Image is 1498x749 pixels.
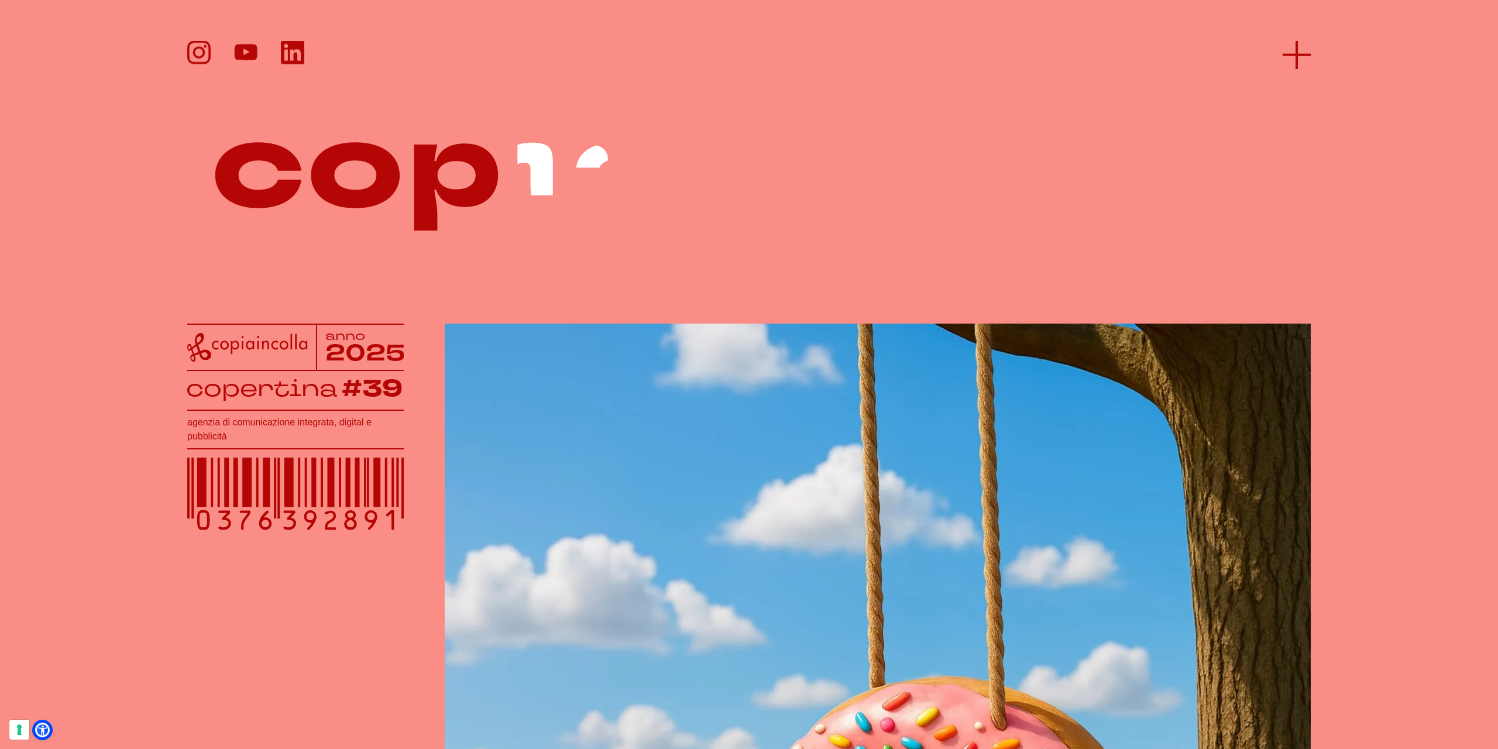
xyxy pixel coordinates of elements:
tspan: anno [325,327,365,343]
tspan: #39 [342,373,403,405]
tspan: 2025 [325,338,405,369]
tspan: copertina [186,373,337,403]
h1: agenzia di comunicazione integrata, digital e pubblicità [187,415,404,444]
button: Le tue preferenze relative al consenso per le tecnologie di tracciamento [9,720,29,740]
a: Open Accessibility Menu [35,723,50,737]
